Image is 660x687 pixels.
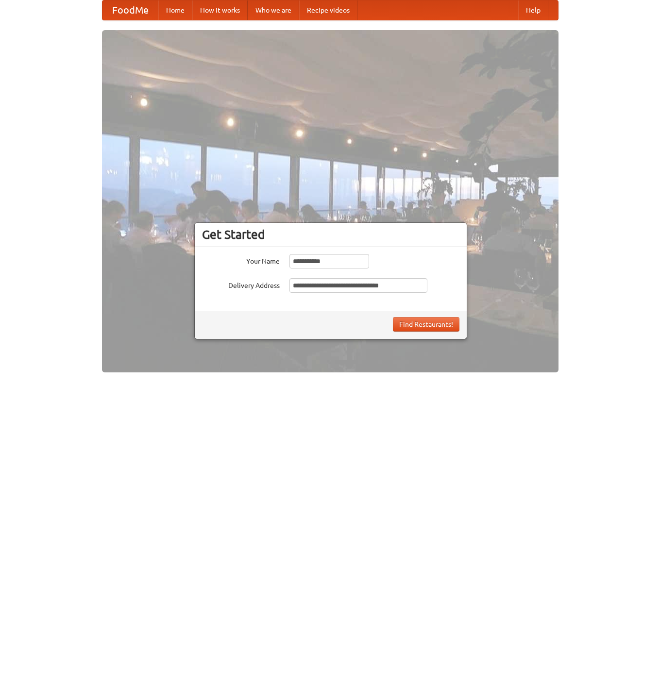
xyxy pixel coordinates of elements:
button: Find Restaurants! [393,317,459,332]
a: Who we are [248,0,299,20]
a: Recipe videos [299,0,357,20]
a: Help [518,0,548,20]
a: FoodMe [102,0,158,20]
h3: Get Started [202,227,459,242]
label: Your Name [202,254,280,266]
a: How it works [192,0,248,20]
a: Home [158,0,192,20]
label: Delivery Address [202,278,280,290]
